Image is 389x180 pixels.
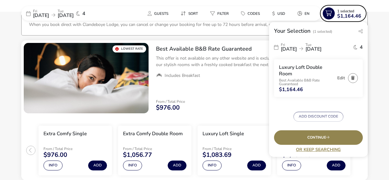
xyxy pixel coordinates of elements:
[58,12,74,19] span: [DATE]
[123,161,142,170] button: Info
[307,136,330,140] span: Continue
[274,147,363,152] a: Or Keep Searching
[293,112,343,122] button: ADD DISCOUNT CODE
[293,9,317,18] naf-pibe-menu-bar-item: en
[43,131,87,137] h3: Extra Comfy Single
[236,9,267,18] naf-pibe-menu-bar-item: Codes
[272,10,275,17] i: $
[194,123,274,178] swiper-slide: 3 / 4
[247,161,266,170] button: Add
[360,45,363,50] span: 4
[274,27,310,35] h2: Your Selection
[43,161,63,170] button: Info
[279,87,303,92] span: $1,164.46
[123,131,183,137] h3: Extra Comfy Double Room
[113,45,146,52] div: Lowest Rate
[143,9,173,18] button: Guests
[274,40,363,54] div: Fri[DATE]Tue[DATE]4
[33,12,49,19] span: [DATE]
[33,9,49,13] p: Fri
[156,100,185,103] p: From / Total Price
[176,9,205,18] naf-pibe-menu-bar-item: Sort
[88,161,107,170] button: Add
[279,78,334,86] p: Best Available B&B Rate Guaranteed
[123,152,152,158] span: $1,056.77
[154,11,168,16] span: Guests
[327,161,346,170] button: Add
[21,6,114,21] div: Fri[DATE]Tue[DATE]4
[305,46,321,52] span: [DATE]
[156,105,180,111] span: $976.00
[203,152,231,158] span: $1,083.69
[43,152,67,158] span: $976.00
[205,9,234,18] button: Filter
[282,161,301,170] button: Info
[321,21,338,28] button: Dismiss
[203,147,260,151] p: From / Total Price
[205,9,236,18] naf-pibe-menu-bar-item: Filter
[217,11,229,16] span: Filter
[58,9,74,13] p: Tue
[203,131,244,137] h3: Luxury Loft Single
[143,9,176,18] naf-pibe-menu-bar-item: Guests
[281,43,297,47] p: Fri
[176,9,203,18] button: Sort
[321,6,368,21] naf-pibe-menu-bar-item: 1 Selected$1,164.46
[236,9,265,18] button: Codes
[281,46,297,52] span: [DATE]
[24,43,149,113] swiper-slide: 1 / 1
[277,11,285,16] span: USD
[248,11,260,16] span: Codes
[188,11,198,16] span: Sort
[156,45,363,52] h2: Best Available B&B Rate Guaranteed
[293,9,314,18] button: en
[168,161,186,170] button: Add
[267,9,290,18] button: $USD
[35,123,115,178] swiper-slide: 1 / 4
[29,22,319,27] p: When you book direct with Clandeboye Lodge, you can cancel or change your booking for free up to ...
[156,55,363,68] p: This offer is not available on any other website and is exclusive to you! Enjoy an overnight stay...
[82,11,85,16] span: 4
[282,152,311,158] span: $1,164.46
[337,9,354,14] span: 1 Selected
[305,11,309,16] span: en
[267,9,293,18] naf-pibe-menu-bar-item: $USD
[165,73,200,78] span: Includes Breakfast
[305,43,321,47] p: Tue
[337,14,361,19] span: $1,164.46
[123,147,181,151] p: From / Total Price
[203,161,222,170] button: Info
[321,6,365,21] button: 1 Selected$1,164.46
[151,40,368,84] div: Best Available B&B Rate GuaranteedThis offer is not available on any other website and is exclusi...
[274,130,363,145] div: Continue
[43,147,96,151] p: From / Total Price
[313,29,332,34] span: (1 Selected)
[279,64,334,77] h3: Luxury Loft Double Room
[337,76,345,80] button: Edit
[115,123,194,178] swiper-slide: 2 / 4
